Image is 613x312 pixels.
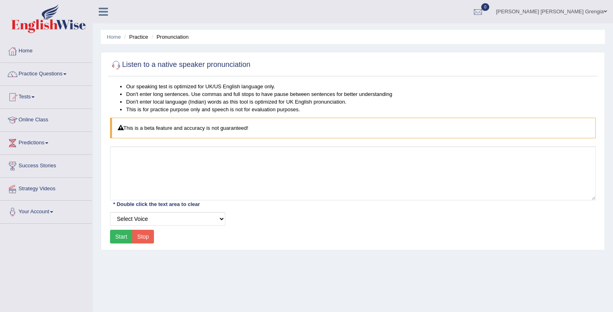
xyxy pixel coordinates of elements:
[0,132,92,152] a: Predictions
[0,201,92,221] a: Your Account
[126,98,596,106] li: Don't enter local language (Indian) words as this tool is optimized for UK English pronunciation.
[107,34,121,40] a: Home
[481,3,489,11] span: 0
[122,33,148,41] li: Practice
[110,200,203,208] div: * Double click the text area to clear
[126,90,596,98] li: Don't enter long sentences. Use commas and full stops to have pause between sentences for better ...
[0,155,92,175] a: Success Stories
[110,230,133,243] button: Start
[0,109,92,129] a: Online Class
[0,178,92,198] a: Strategy Videos
[126,83,596,90] li: Our speaking test is optimized for UK/US English language only.
[150,33,189,41] li: Pronunciation
[0,63,92,83] a: Practice Questions
[126,106,596,113] li: This is for practice purpose only and speech is not for evaluation purposes.
[110,59,250,71] h2: Listen to a native speaker pronunciation
[132,230,154,243] button: Stop
[110,118,596,138] div: This is a beta feature and accuracy is not guaranteed!
[0,86,92,106] a: Tests
[0,40,92,60] a: Home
